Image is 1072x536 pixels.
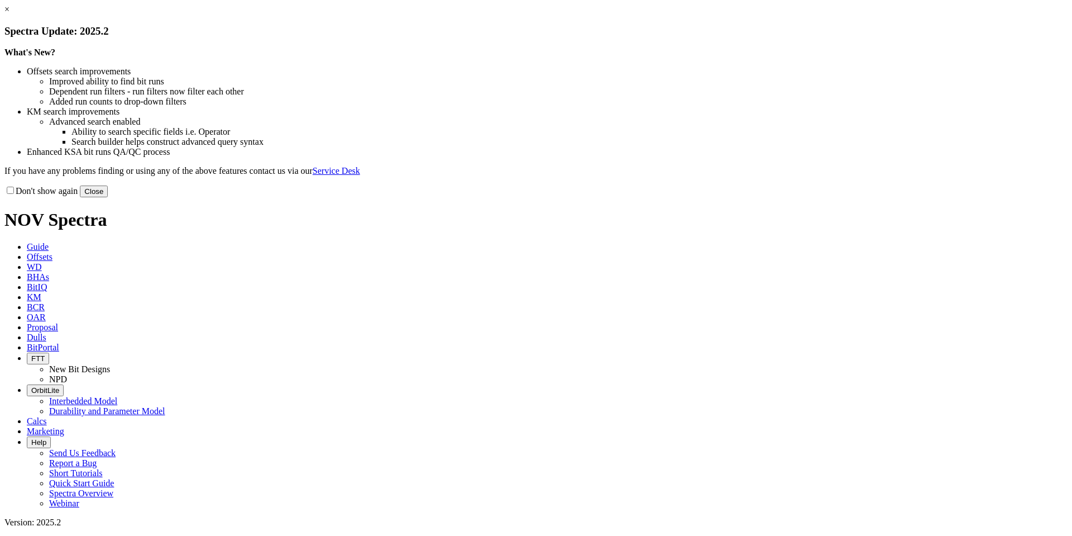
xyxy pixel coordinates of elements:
li: Improved ability to find bit runs [49,77,1068,87]
span: OrbitLite [31,386,59,395]
span: Marketing [27,426,64,436]
span: FTT [31,354,45,363]
li: Ability to search specific fields i.e. Operator [71,127,1068,137]
a: New Bit Designs [49,364,110,374]
a: Interbedded Model [49,396,117,406]
span: BitPortal [27,343,59,352]
li: Search builder helps construct advanced query syntax [71,137,1068,147]
li: Added run counts to drop-down filters [49,97,1068,107]
span: Dulls [27,333,46,342]
span: BHAs [27,272,49,282]
a: Service Desk [313,166,360,175]
a: Spectra Overview [49,488,113,498]
span: KM [27,292,41,302]
p: If you have any problems finding or using any of the above features contact us via our [4,166,1068,176]
span: Offsets [27,252,52,262]
span: Calcs [27,416,47,426]
li: Enhanced KSA bit runs QA/QC process [27,147,1068,157]
strong: What's New? [4,48,55,57]
a: Webinar [49,499,79,508]
li: Dependent run filters - run filters now filter each other [49,87,1068,97]
span: Guide [27,242,49,252]
a: Short Tutorials [49,468,103,478]
h3: Spectra Update: 2025.2 [4,25,1068,37]
a: NPD [49,374,67,384]
span: WD [27,262,42,272]
a: Report a Bug [49,458,97,468]
li: Offsets search improvements [27,67,1068,77]
label: Don't show again [4,186,78,196]
a: × [4,4,9,14]
li: Advanced search enabled [49,117,1068,127]
span: BCR [27,302,45,312]
span: Help [31,438,46,447]
span: BitIQ [27,282,47,292]
h1: NOV Spectra [4,210,1068,230]
span: OAR [27,312,46,322]
a: Durability and Parameter Model [49,406,165,416]
button: Close [80,186,108,197]
a: Send Us Feedback [49,448,116,458]
input: Don't show again [7,187,14,194]
a: Quick Start Guide [49,478,114,488]
li: KM search improvements [27,107,1068,117]
div: Version: 2025.2 [4,518,1068,528]
span: Proposal [27,322,58,332]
